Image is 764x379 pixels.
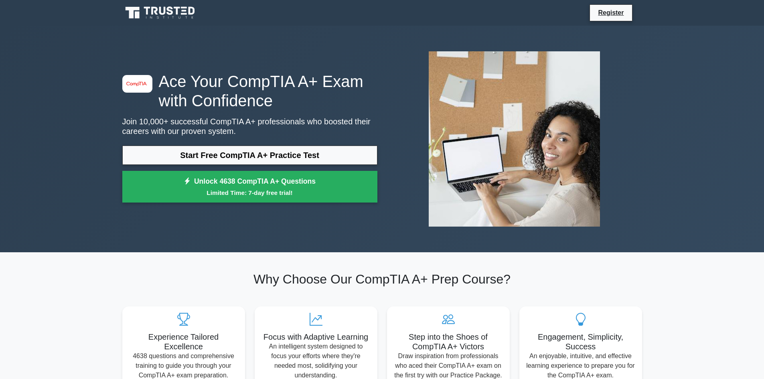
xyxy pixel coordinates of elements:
a: Start Free CompTIA A+ Practice Test [122,146,377,165]
a: Register [593,8,628,18]
a: Unlock 4638 CompTIA A+ QuestionsLimited Time: 7-day free trial! [122,171,377,203]
small: Limited Time: 7-day free trial! [132,188,367,197]
h5: Engagement, Simplicity, Success [526,332,636,351]
h5: Experience Tailored Excellence [129,332,239,351]
h5: Step into the Shoes of CompTIA A+ Victors [393,332,503,351]
h5: Focus with Adaptive Learning [261,332,371,342]
h2: Why Choose Our CompTIA A+ Prep Course? [122,272,642,287]
h1: Ace Your CompTIA A+ Exam with Confidence [122,72,377,110]
p: Join 10,000+ successful CompTIA A+ professionals who boosted their careers with our proven system. [122,117,377,136]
